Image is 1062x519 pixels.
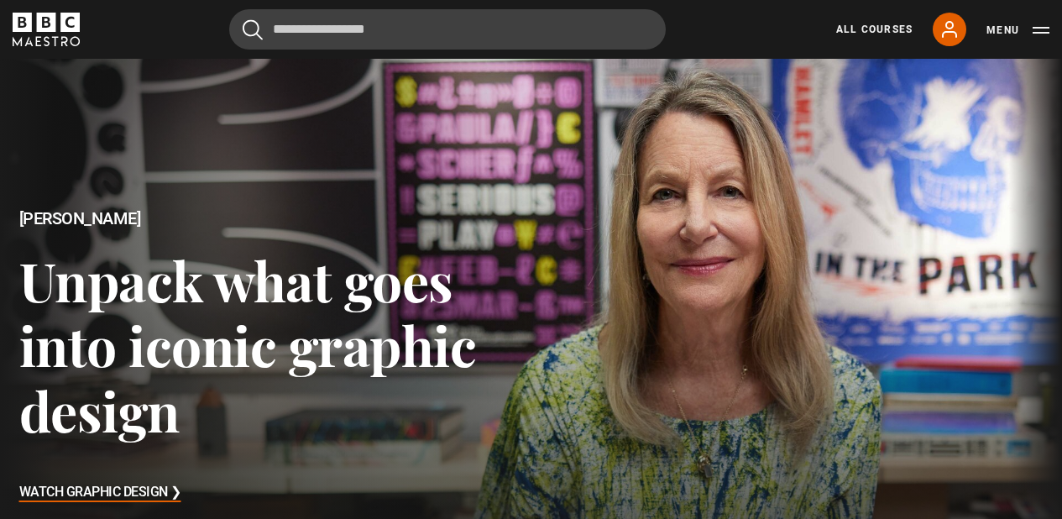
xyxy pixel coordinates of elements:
h3: Watch Graphic Design ❯ [19,480,181,506]
h2: [PERSON_NAME] [19,209,531,228]
h3: Unpack what goes into iconic graphic design [19,248,531,443]
button: Toggle navigation [986,22,1049,39]
button: Submit the search query [243,19,263,40]
svg: BBC Maestro [13,13,80,46]
a: All Courses [836,22,913,37]
input: Search [229,9,666,50]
